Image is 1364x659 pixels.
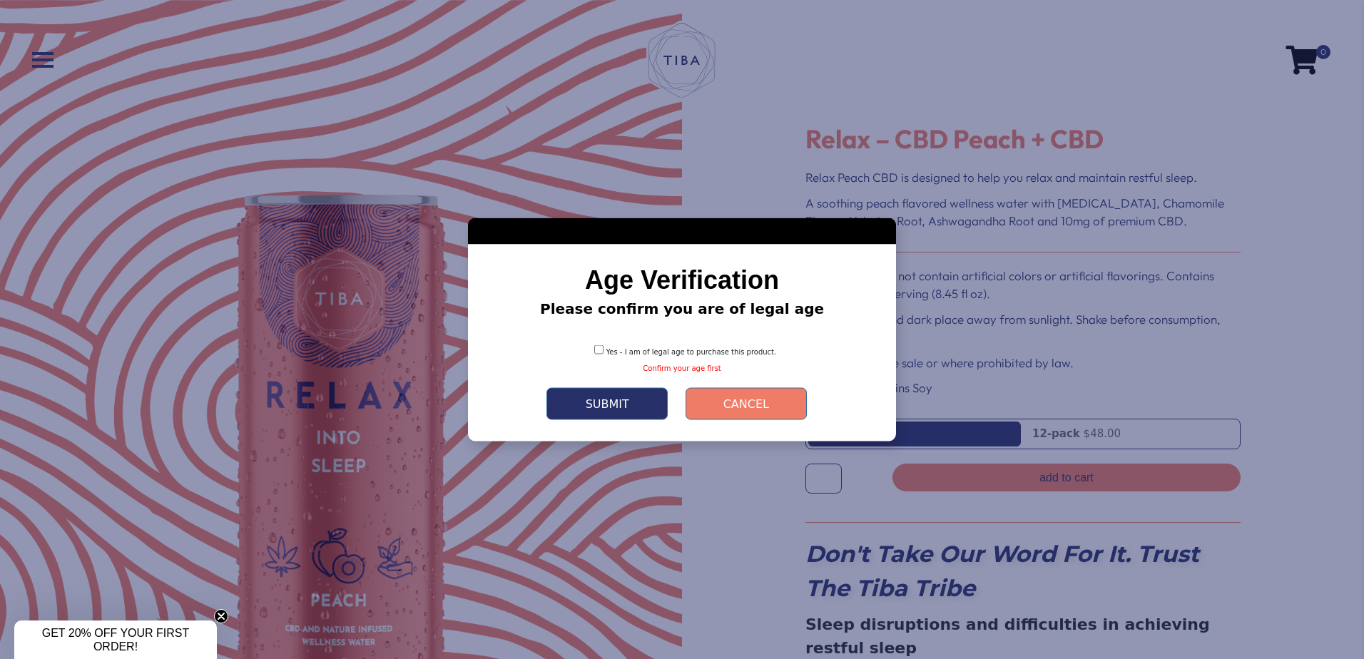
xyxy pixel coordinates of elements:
h2: Age Verification [489,266,875,295]
p: Please confirm you are of legal age [489,298,875,320]
div: GET 20% OFF YOUR FIRST ORDER!Close teaser [14,620,217,659]
button: Submit [546,388,668,420]
span: Confirm your age first [643,364,721,372]
button: Cancel [686,388,807,420]
span: GET 20% OFF YOUR FIRST ORDER! [42,627,190,653]
a: Cancel [675,388,818,420]
button: Close teaser [214,609,228,623]
span: Yes - I am of legal age to purchase this product. [606,348,777,356]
